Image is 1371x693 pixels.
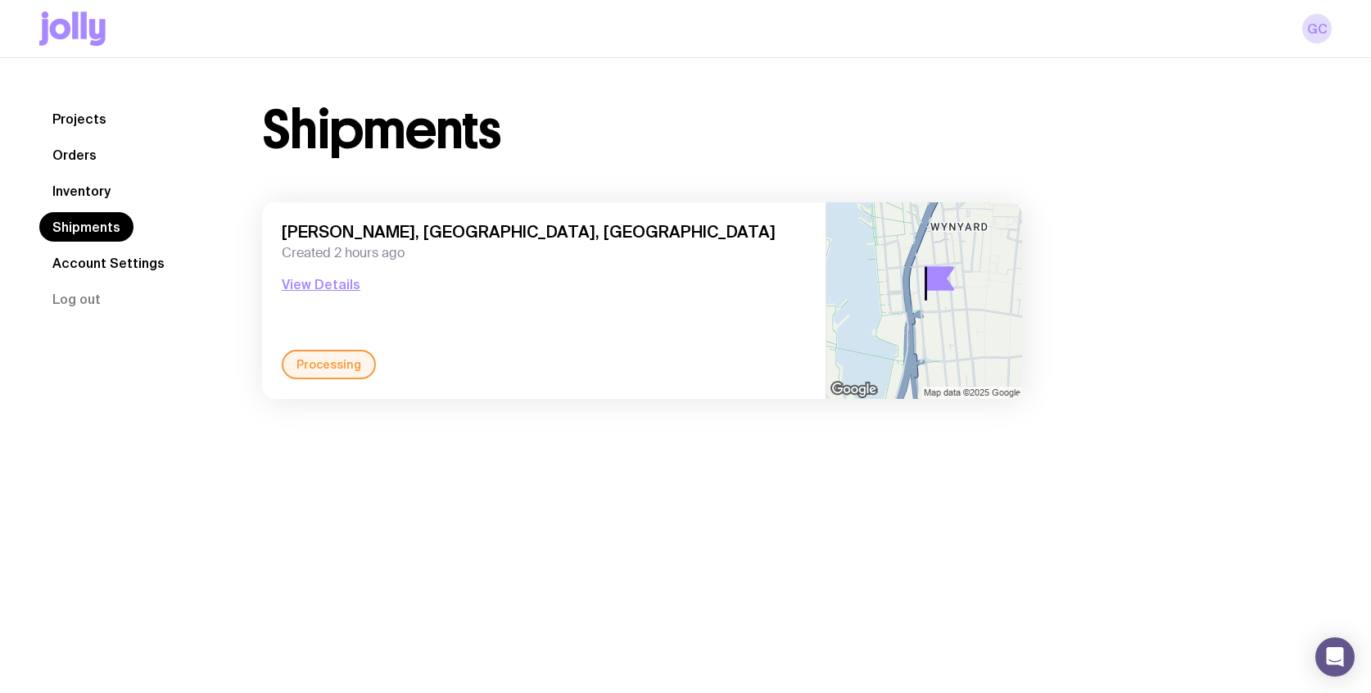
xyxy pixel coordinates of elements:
[282,245,806,261] span: Created 2 hours ago
[282,274,360,294] button: View Details
[39,284,114,314] button: Log out
[282,350,376,379] div: Processing
[39,104,120,134] a: Projects
[39,248,178,278] a: Account Settings
[1302,14,1332,43] a: GC
[39,140,110,170] a: Orders
[39,176,124,206] a: Inventory
[39,212,133,242] a: Shipments
[282,222,806,242] span: [PERSON_NAME], [GEOGRAPHIC_DATA], [GEOGRAPHIC_DATA]
[1315,637,1355,677] div: Open Intercom Messenger
[826,202,1022,399] img: staticmap
[262,104,500,156] h1: Shipments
